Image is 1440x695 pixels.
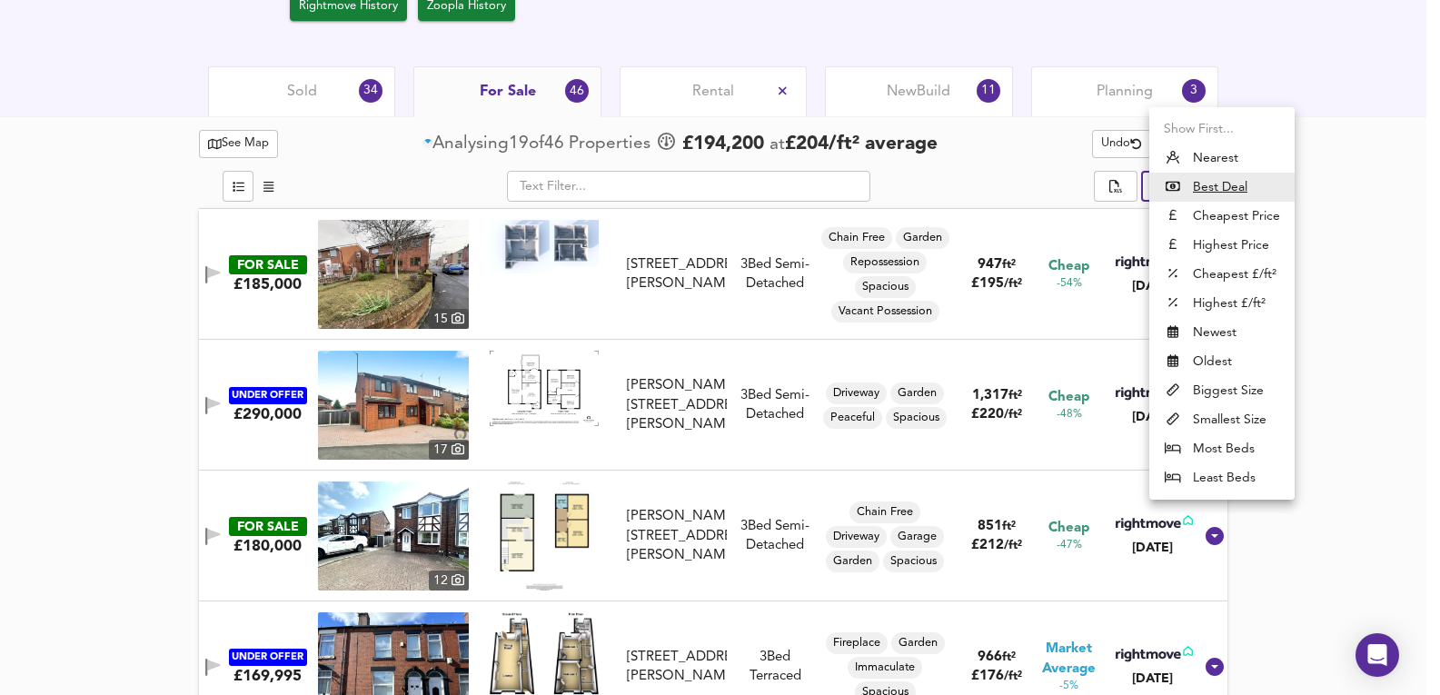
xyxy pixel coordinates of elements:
li: Oldest [1149,347,1295,376]
div: Open Intercom Messenger [1356,633,1399,677]
li: Smallest Size [1149,405,1295,434]
li: Nearest [1149,144,1295,173]
li: Cheapest Price [1149,202,1295,231]
li: Highest Price [1149,231,1295,260]
li: Newest [1149,318,1295,347]
li: Biggest Size [1149,376,1295,405]
li: Least Beds [1149,463,1295,492]
li: Most Beds [1149,434,1295,463]
u: Best Deal [1193,178,1247,196]
li: Highest £/ft² [1149,289,1295,318]
li: Cheapest £/ft² [1149,260,1295,289]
